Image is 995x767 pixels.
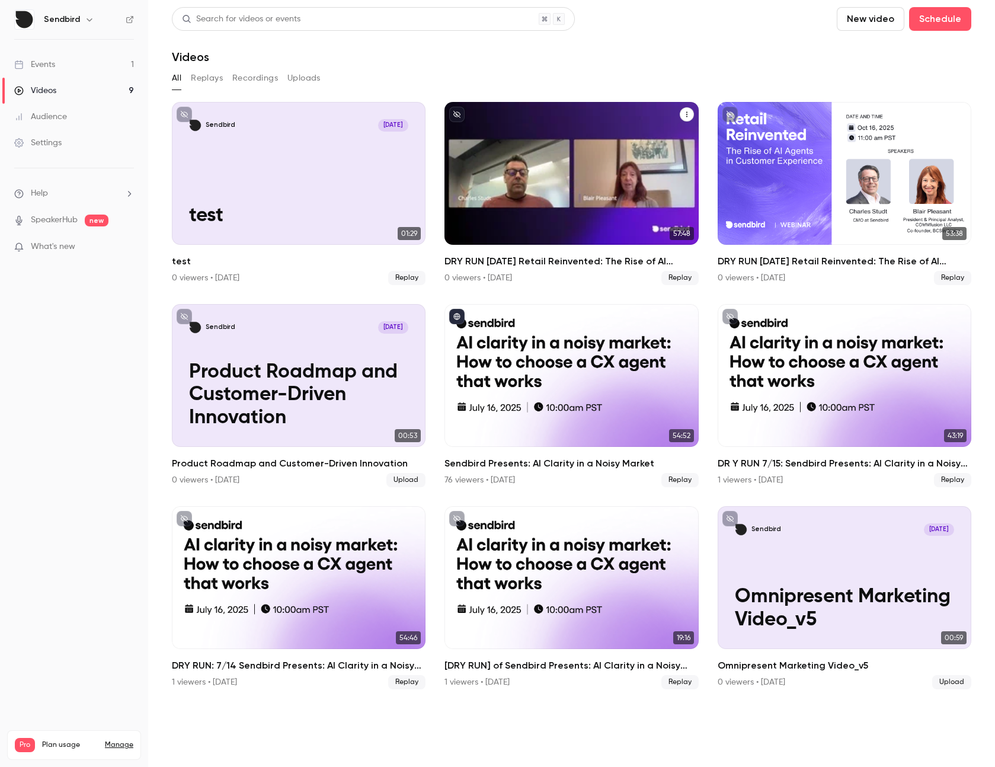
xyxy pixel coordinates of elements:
span: 00:53 [395,429,421,442]
span: [DATE] [378,119,409,132]
div: 0 viewers • [DATE] [718,676,785,688]
p: Product Roadmap and Customer-Driven Innovation [189,361,409,430]
span: 54:52 [669,429,694,442]
button: unpublished [722,107,738,122]
span: Pro [15,738,35,752]
button: unpublished [177,511,192,526]
li: Sendbird Presents: AI Clarity in a Noisy Market [444,304,698,487]
span: What's new [31,241,75,253]
button: Uploads [287,69,321,88]
span: 01:29 [398,227,421,240]
span: [DATE] [924,523,955,536]
p: Sendbird [206,121,235,130]
div: Settings [14,137,62,149]
a: SpeakerHub [31,214,78,226]
li: help-dropdown-opener [14,187,134,200]
span: Upload [932,675,971,689]
li: test [172,102,425,285]
section: Videos [172,7,971,760]
span: Upload [386,473,425,487]
button: Recordings [232,69,278,88]
span: 00:59 [941,631,967,644]
button: unpublished [722,309,738,324]
h2: DR Y RUN 7/15: Sendbird Presents: AI Clarity in a Noisy Market [718,456,971,471]
h2: Sendbird Presents: AI Clarity in a Noisy Market [444,456,698,471]
span: Replay [388,675,425,689]
p: Sendbird [206,323,235,332]
span: Replay [388,271,425,285]
button: published [449,309,465,324]
span: Help [31,187,48,200]
a: 57:48DRY RUN [DATE] Retail Reinvented: The Rise of AI Agents in Customer Experience0 viewers • [D... [444,102,698,285]
a: 43:19DR Y RUN 7/15: Sendbird Presents: AI Clarity in a Noisy Market1 viewers • [DATE]Replay [718,304,971,487]
span: 19:16 [673,631,694,644]
img: Omnipresent Marketing Video_v5 [735,523,747,536]
span: Plan usage [42,740,98,750]
ul: Videos [172,102,971,689]
h2: [DRY RUN] of Sendbird Presents: AI Clarity in a Noisy Market [444,659,698,673]
li: DRY RUN Oct 7 Retail Reinvented: The Rise of AI Agents in Customer Experience [718,102,971,285]
button: All [172,69,181,88]
p: Omnipresent Marketing Video_v5 [735,586,955,632]
button: New video [837,7,904,31]
span: Replay [934,271,971,285]
span: Replay [661,473,699,487]
div: Search for videos or events [182,13,300,25]
span: Replay [661,675,699,689]
div: Events [14,59,55,71]
button: unpublished [449,107,465,122]
span: [DATE] [378,321,409,334]
h2: Omnipresent Marketing Video_v5 [718,659,971,673]
span: new [85,215,108,226]
li: DR Y RUN 7/15: Sendbird Presents: AI Clarity in a Noisy Market [718,304,971,487]
button: Replays [191,69,223,88]
li: DRY RUN Oct 9 Retail Reinvented: The Rise of AI Agents in Customer Experience [444,102,698,285]
div: 1 viewers • [DATE] [172,676,237,688]
a: Manage [105,740,133,750]
button: unpublished [177,309,192,324]
img: test [189,119,201,132]
span: 53:38 [942,227,967,240]
img: Product Roadmap and Customer-Driven Innovation [189,321,201,334]
a: testSendbird[DATE]test01:29test0 viewers • [DATE]Replay [172,102,425,285]
span: 57:48 [670,227,694,240]
a: 54:52Sendbird Presents: AI Clarity in a Noisy Market76 viewers • [DATE]Replay [444,304,698,487]
h6: Sendbird [44,14,80,25]
h2: Product Roadmap and Customer-Driven Innovation [172,456,425,471]
li: Product Roadmap and Customer-Driven Innovation [172,304,425,487]
div: 1 viewers • [DATE] [718,474,783,486]
h2: DRY RUN [DATE] Retail Reinvented: The Rise of AI Agents in Customer Experience [718,254,971,269]
span: Replay [661,271,699,285]
span: 43:19 [944,429,967,442]
li: [DRY RUN] of Sendbird Presents: AI Clarity in a Noisy Market [444,506,698,689]
p: Sendbird [751,525,781,534]
div: 0 viewers • [DATE] [718,272,785,284]
li: DRY RUN: 7/14 Sendbird Presents: AI Clarity in a Noisy Market [172,506,425,689]
h1: Videos [172,50,209,64]
iframe: Noticeable Trigger [120,242,134,253]
h2: DRY RUN: 7/14 Sendbird Presents: AI Clarity in a Noisy Market [172,659,425,673]
a: Product Roadmap and Customer-Driven InnovationSendbird[DATE]Product Roadmap and Customer-Driven I... [172,304,425,487]
h2: DRY RUN [DATE] Retail Reinvented: The Rise of AI Agents in Customer Experience [444,254,698,269]
a: 19:16[DRY RUN] of Sendbird Presents: AI Clarity in a Noisy Market1 viewers • [DATE]Replay [444,506,698,689]
div: 76 viewers • [DATE] [444,474,515,486]
div: Audience [14,111,67,123]
div: 0 viewers • [DATE] [172,474,239,486]
span: 54:46 [396,631,421,644]
p: test [189,204,409,228]
a: 54:46DRY RUN: 7/14 Sendbird Presents: AI Clarity in a Noisy Market1 viewers • [DATE]Replay [172,506,425,689]
div: 1 viewers • [DATE] [444,676,510,688]
a: 53:38DRY RUN [DATE] Retail Reinvented: The Rise of AI Agents in Customer Experience0 viewers • [D... [718,102,971,285]
div: Videos [14,85,56,97]
button: unpublished [449,511,465,526]
img: Sendbird [15,10,34,29]
h2: test [172,254,425,269]
div: 0 viewers • [DATE] [172,272,239,284]
span: Replay [934,473,971,487]
div: 0 viewers • [DATE] [444,272,512,284]
button: Schedule [909,7,971,31]
a: Omnipresent Marketing Video_v5Sendbird[DATE]Omnipresent Marketing Video_v500:59Omnipresent Market... [718,506,971,689]
button: unpublished [722,511,738,526]
li: Omnipresent Marketing Video_v5 [718,506,971,689]
button: unpublished [177,107,192,122]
